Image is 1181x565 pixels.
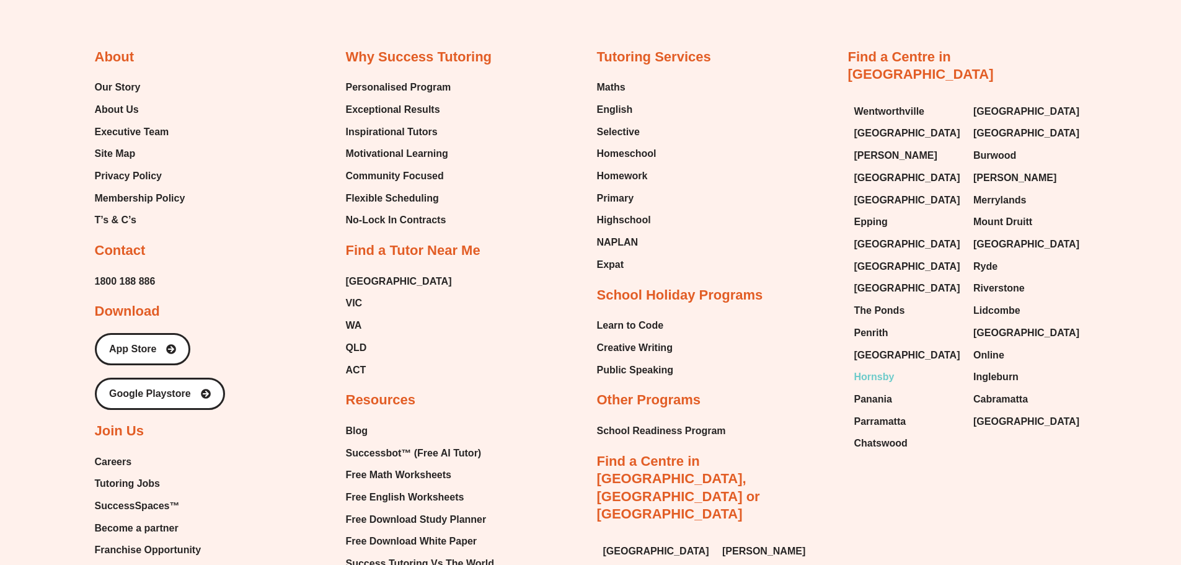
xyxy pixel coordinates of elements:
span: [GEOGRAPHIC_DATA] [854,235,960,254]
span: Highschool [597,211,651,229]
a: Tutoring Jobs [95,474,201,493]
a: About Us [95,100,185,119]
h2: Contact [95,242,146,260]
a: [GEOGRAPHIC_DATA] [973,235,1081,254]
span: 𝑛𝑢𝑚𝑏𝑒𝑟 𝑜𝑓 𝑑𝑎𝑡𝑎 𝑣𝑎𝑙𝑢𝑒𝑠 [82,229,127,234]
a: [GEOGRAPHIC_DATA] [854,346,962,365]
span: App Store [109,344,156,354]
span: Lidcombe [973,301,1020,320]
a: Community Focused [346,167,451,185]
span: Free Download Study Planner [346,510,487,529]
a: Ingleburn [973,368,1081,386]
a: Our Story [95,78,185,97]
span: [GEOGRAPHIC_DATA] [854,191,960,210]
a: T’s & C’s [95,211,185,229]
a: Riverstone [973,279,1081,298]
span: [PERSON_NAME] [854,146,937,165]
span: WA [346,316,362,335]
span: [GEOGRAPHIC_DATA] [973,412,1079,431]
span: Become a partner [95,519,179,538]
a: Selective [597,123,657,141]
a: Become a partner [95,519,201,538]
a: Ryde [973,257,1081,276]
span: Creative Writing [597,339,673,357]
a: WA [346,316,452,335]
span: Mount Druitt [973,213,1032,231]
span: © Success Tutoring 2022, All rights Reserved • Levels 7-8 Mathematics [128,521,319,527]
span: - The range of a set of data is the difference between the lowest and highest values. [66,394,341,402]
a: Learn to Code [597,316,674,335]
span: found for either numerical or categorical data. [66,447,215,454]
span: Epping [854,213,888,231]
span: Riverstone [973,279,1025,298]
a: Lidcombe [973,301,1081,320]
span: Motivational Learning [346,145,448,163]
span: Chatswood [854,434,908,453]
a: [GEOGRAPHIC_DATA] [854,235,962,254]
span: Statistics & Probability • Lesson 7 [66,70,283,84]
a: Flexible Scheduling [346,189,451,208]
a: QLD [346,339,452,357]
span: Personalised Program [346,78,451,97]
span: - Data can be summarised or described using measures of centre and measures of spread. [66,146,365,153]
h2: About [95,48,135,66]
span: - The range, mean and median can only be calculated for numerical data, but the mode can be [66,434,376,441]
a: [PERSON_NAME] [854,146,962,165]
span: 𝑠𝑢𝑚 𝑜𝑓 𝑑𝑎𝑡𝑎 𝑣𝑎𝑙𝑢𝑒𝑠 [87,223,124,228]
button: Draw [334,1,351,19]
span: Learn to Code [597,316,664,335]
span: - Measures of centre include the mean, median and mode. These statistics describe a whole set [66,171,381,179]
span: [GEOGRAPHIC_DATA] [973,235,1079,254]
a: No-Lock In Contracts [346,211,451,229]
a: [GEOGRAPHIC_DATA] [854,169,962,187]
a: [GEOGRAPHIC_DATA] [973,102,1081,121]
a: [GEOGRAPHIC_DATA] [603,542,710,561]
a: Wentworthville [854,102,962,121]
h2: Tutoring Services [597,48,711,66]
a: Blog [346,422,494,440]
span: Public Speaking [597,361,674,380]
span: values can be the mode if they all share the highest frequency. [66,331,271,338]
h2: Other Programs [597,391,701,409]
span: Tutoring Jobs [95,474,160,493]
a: [PERSON_NAME] [973,169,1081,187]
a: App Store [95,333,190,365]
a: VIC [346,294,452,313]
span: Franchise Opportunity [95,541,201,559]
a: [GEOGRAPHIC_DATA] [973,324,1081,342]
div: Page ⁨1⁩ [12,14,436,561]
span: Homework [597,167,648,185]
span: [GEOGRAPHIC_DATA] [603,542,709,561]
a: [GEOGRAPHIC_DATA] [973,124,1081,143]
a: [GEOGRAPHIC_DATA] [854,257,962,276]
span: - The mean of a set of data is the average of the numbers. It is given by: [66,210,302,217]
span: Panania [854,390,892,409]
a: 1800 188 886 [95,272,156,291]
a: Creative Writing [597,339,674,357]
span: [PERSON_NAME] [973,169,1056,187]
span: Measures of centre & spread [66,122,205,133]
a: Online [973,346,1081,365]
a: [GEOGRAPHIC_DATA] [346,272,452,291]
span: Homeschool [597,145,657,163]
h2: Join Us [95,422,144,440]
a: Site Map [95,145,185,163]
span: Inspirational Tutors [346,123,438,141]
span: of ⁨11⁩ [130,1,153,19]
span: About Us [95,100,139,119]
span: [GEOGRAPHIC_DATA] [973,324,1079,342]
h2: School Holiday Programs [597,287,763,305]
span: [GEOGRAPHIC_DATA] [854,257,960,276]
a: Membership Policy [95,189,185,208]
a: Maths [597,78,657,97]
span: [GEOGRAPHIC_DATA] [973,102,1079,121]
a: Mount Druitt [973,213,1081,231]
a: The Ponds [854,301,962,320]
a: School Readiness Program [597,422,726,440]
a: Free Math Worksheets [346,466,494,484]
span: Executive Team [95,123,169,141]
span: the median will be the average of these two numbers. [66,292,241,300]
span: Parramatta [854,412,906,431]
button: Text [316,1,334,19]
